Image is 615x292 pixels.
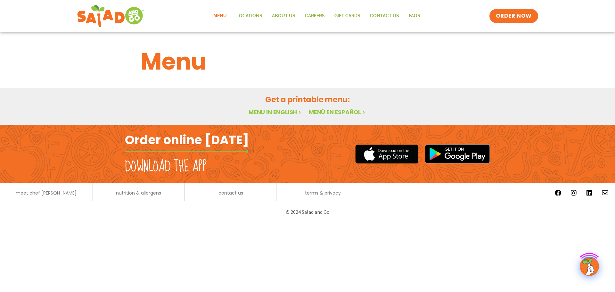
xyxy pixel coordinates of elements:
img: appstore [355,144,418,164]
h1: Menu [141,44,474,79]
a: GIFT CARDS [330,9,365,23]
img: fork [125,150,253,153]
nav: Menu [209,9,425,23]
a: About Us [267,9,300,23]
p: © 2024 Salad and Go [128,208,487,216]
h2: Download the app [125,158,207,176]
span: ORDER NOW [496,12,532,20]
h2: Get a printable menu: [141,94,474,105]
a: terms & privacy [305,191,341,195]
img: new-SAG-logo-768×292 [77,3,144,29]
a: meet chef [PERSON_NAME] [16,191,77,195]
a: Careers [300,9,330,23]
a: Locations [232,9,267,23]
a: contact us [218,191,243,195]
a: Menu in English [249,108,302,116]
h2: Order online [DATE] [125,132,249,148]
a: Menú en español [309,108,366,116]
a: Menu [209,9,232,23]
a: ORDER NOW [489,9,538,23]
img: google_play [425,144,490,163]
a: Contact Us [365,9,404,23]
a: FAQs [404,9,425,23]
a: nutrition & allergens [116,191,161,195]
